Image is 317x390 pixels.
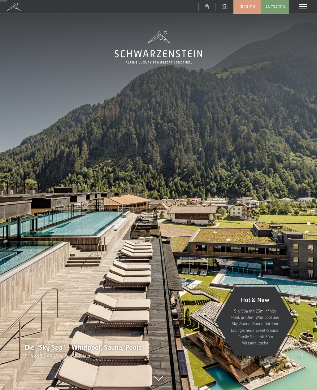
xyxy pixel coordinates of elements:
span: Buchen [240,4,255,10]
a: Buchen [234,0,261,13]
span: 1 [297,352,299,359]
span: Hot & New [241,296,269,303]
span: / [299,352,301,359]
a: Anfragen [262,0,289,13]
span: SPA & RELAX - Wandern & Biken [25,353,90,358]
a: Hot & New Sky Spa mit 23m Infinity Pool, großem Whirlpool und Sky-Sauna, Sauna Outdoor Lounge, ne... [215,286,295,356]
p: Sky Spa mit 23m Infinity Pool, großem Whirlpool und Sky-Sauna, Sauna Outdoor Lounge, neue Event-S... [230,308,280,347]
span: Die "Sky Spa" - Whirlpool, Sauna, Pools [25,344,141,351]
span: 8 [301,352,303,359]
span: Anfragen [265,4,285,10]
